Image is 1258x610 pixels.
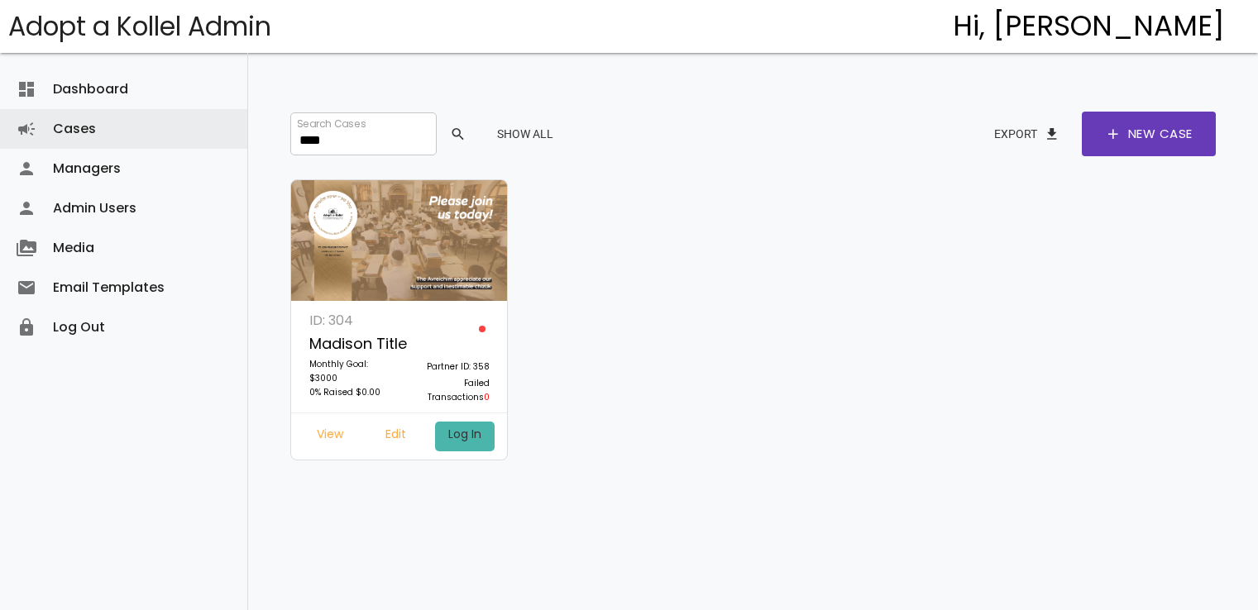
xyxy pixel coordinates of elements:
[309,357,390,385] p: Monthly Goal: $3000
[981,119,1074,149] button: Exportfile_download
[291,180,507,302] img: g9OFjYrcNd.WC5zQTqOZ6.jpg
[1082,112,1216,156] a: addNew Case
[17,228,36,268] i: perm_media
[17,307,36,347] i: lock
[953,11,1225,42] h4: Hi, [PERSON_NAME]
[17,109,36,149] i: campaign
[399,309,499,412] a: Partner ID: 358 Failed Transactions0
[409,360,490,376] p: Partner ID: 358
[17,268,36,307] i: email
[1105,112,1122,156] span: add
[484,391,490,403] span: 0
[309,385,390,402] p: 0% Raised $0.00
[309,331,390,357] p: Madison Title
[372,422,419,451] a: Edit
[1044,119,1060,149] span: file_download
[437,119,476,149] button: search
[17,69,36,109] i: dashboard
[299,309,399,412] a: ID: 304 Madison Title Monthly Goal: $3000 0% Raised $0.00
[484,119,567,149] button: Show All
[17,149,36,188] i: person
[309,309,390,331] p: ID: 304
[409,376,490,404] p: Failed Transactions
[435,422,495,451] a: Log In
[17,188,36,228] i: person
[304,422,356,451] a: View
[450,119,466,149] span: search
